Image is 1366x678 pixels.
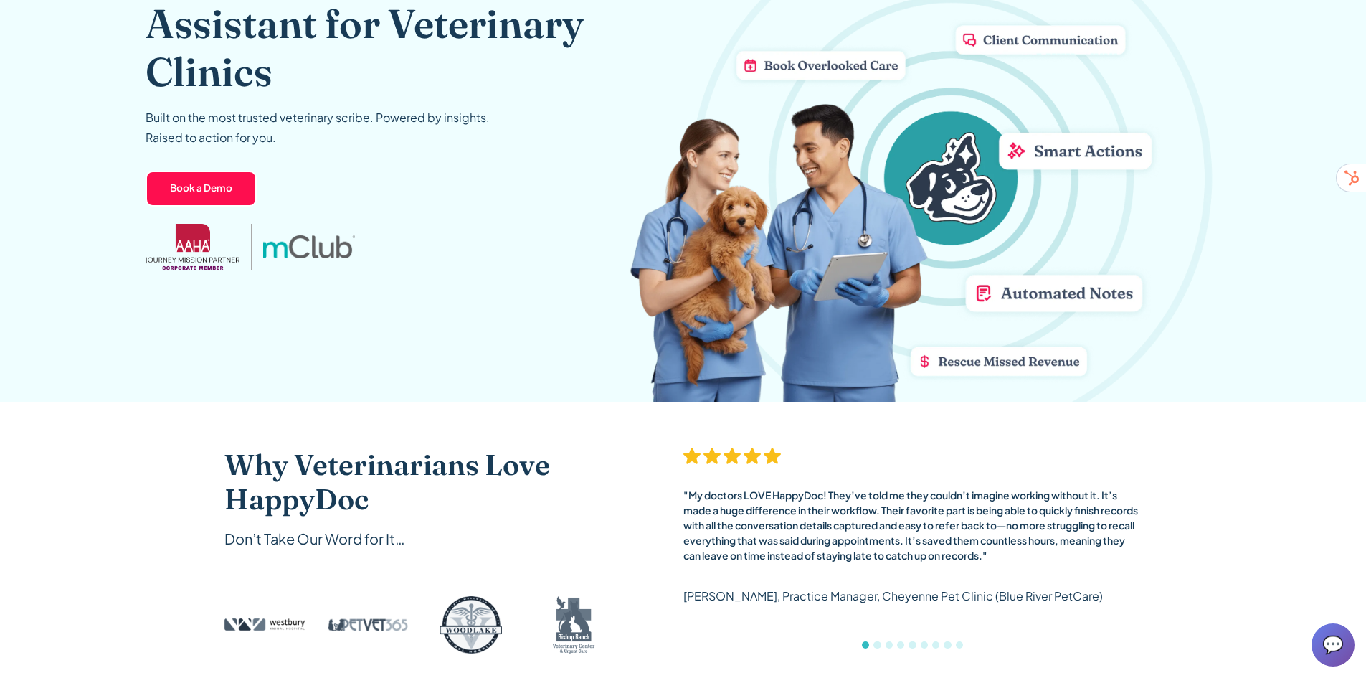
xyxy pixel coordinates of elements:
[263,235,355,258] img: mclub logo
[224,528,626,550] div: Don’t Take Our Word for It…
[921,641,928,649] div: Show slide 6 of 9
[873,641,881,649] div: Show slide 2 of 9
[683,488,1142,563] div: "My doctors LOVE HappyDoc! They’ve told me they couldn’t imagine working without it. It’s made a ...
[956,641,963,649] div: Show slide 9 of 9
[534,596,615,654] img: Bishop Ranch logo
[683,448,1142,663] div: carousel
[146,108,490,148] p: Built on the most trusted veterinary scribe. Powered by insights. Raised to action for you.
[897,641,904,649] div: Show slide 4 of 9
[146,224,240,270] img: AAHA Advantage logo
[224,596,305,654] img: Westbury
[683,448,1142,663] div: 1 of 9
[944,641,951,649] div: Show slide 8 of 9
[431,596,511,654] img: Woodlake logo
[862,641,869,649] div: Show slide 1 of 9
[886,641,893,649] div: Show slide 3 of 9
[909,641,916,649] div: Show slide 5 of 9
[932,641,939,649] div: Show slide 7 of 9
[328,596,408,654] img: PetVet 365 logo
[683,586,1103,606] p: [PERSON_NAME], Practice Manager, Cheyenne Pet Clinic (Blue River PetCare)
[224,448,626,517] h2: Why Veterinarians Love HappyDoc
[146,171,257,207] a: Book a Demo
